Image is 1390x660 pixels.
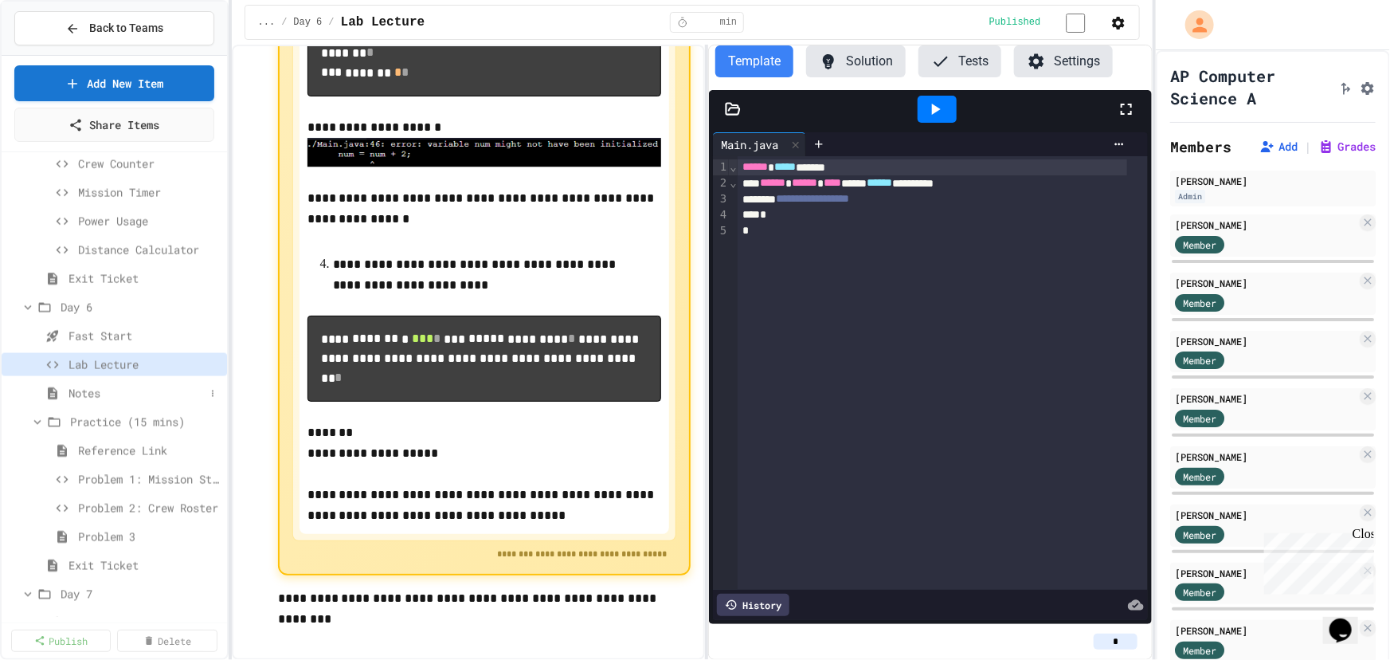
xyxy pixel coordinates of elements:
[205,386,221,402] button: More options
[258,16,276,29] span: ...
[806,45,906,77] button: Solution
[1323,596,1374,644] iframe: chat widget
[918,45,1001,77] button: Tests
[1175,508,1357,522] div: [PERSON_NAME]
[1258,527,1374,595] iframe: chat widget
[69,557,221,574] span: Exit Ticket
[14,108,214,142] a: Share Items
[117,630,217,652] a: Delete
[1175,174,1371,188] div: [PERSON_NAME]
[1183,643,1216,658] span: Member
[1360,77,1376,96] button: Assignment Settings
[78,155,221,172] span: Crew Counter
[713,136,786,153] div: Main.java
[1175,334,1357,348] div: [PERSON_NAME]
[61,586,221,603] span: Day 7
[78,500,221,517] span: Problem 2: Crew Roster
[69,356,221,373] span: Lab Lecture
[69,385,205,402] span: Notes
[14,11,214,45] button: Back to Teams
[713,175,729,191] div: 2
[1183,238,1216,252] span: Member
[69,270,221,287] span: Exit Ticket
[1183,585,1216,599] span: Member
[1318,139,1376,155] button: Grades
[1337,77,1353,96] button: Click to see fork details
[1304,137,1312,156] span: |
[1014,45,1113,77] button: Settings
[989,16,1041,29] span: Published
[78,471,221,488] span: Problem 1: Mission Status Display
[328,16,334,29] span: /
[1047,14,1105,33] input: publish toggle
[1175,566,1357,580] div: [PERSON_NAME]
[729,176,737,189] span: Fold line
[6,6,110,101] div: Chat with us now!Close
[281,16,287,29] span: /
[341,13,425,32] span: Lab Lecture
[78,213,221,230] span: Power Usage
[1183,296,1216,310] span: Member
[1183,411,1216,426] span: Member
[713,132,806,156] div: Main.java
[78,242,221,258] span: Distance Calculator
[1183,469,1216,484] span: Member
[1175,218,1357,232] div: [PERSON_NAME]
[715,45,793,77] button: Template
[69,328,221,344] span: Fast Start
[78,184,221,201] span: Mission Timer
[293,16,322,29] span: Day 6
[1175,391,1357,406] div: [PERSON_NAME]
[713,207,729,223] div: 4
[1175,190,1205,203] div: Admin
[713,159,729,175] div: 1
[11,630,111,652] a: Publish
[89,20,163,37] span: Back to Teams
[69,615,221,631] span: Fast Start
[713,191,729,207] div: 3
[1175,450,1357,464] div: [PERSON_NAME]
[713,223,729,239] div: 5
[1169,6,1218,43] div: My Account
[729,160,737,173] span: Fold line
[1175,623,1357,638] div: [PERSON_NAME]
[720,16,738,29] span: min
[1170,65,1331,109] h1: AP Computer Science A
[717,594,789,616] div: History
[70,414,221,430] span: Practice (15 mins)
[1183,528,1216,542] span: Member
[14,65,214,101] a: Add New Item
[1259,139,1298,155] button: Add
[78,528,221,545] span: Problem 3
[1170,136,1231,158] h2: Members
[1175,276,1357,290] div: [PERSON_NAME]
[61,299,221,316] span: Day 6
[1183,353,1216,367] span: Member
[78,442,221,459] span: Reference Link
